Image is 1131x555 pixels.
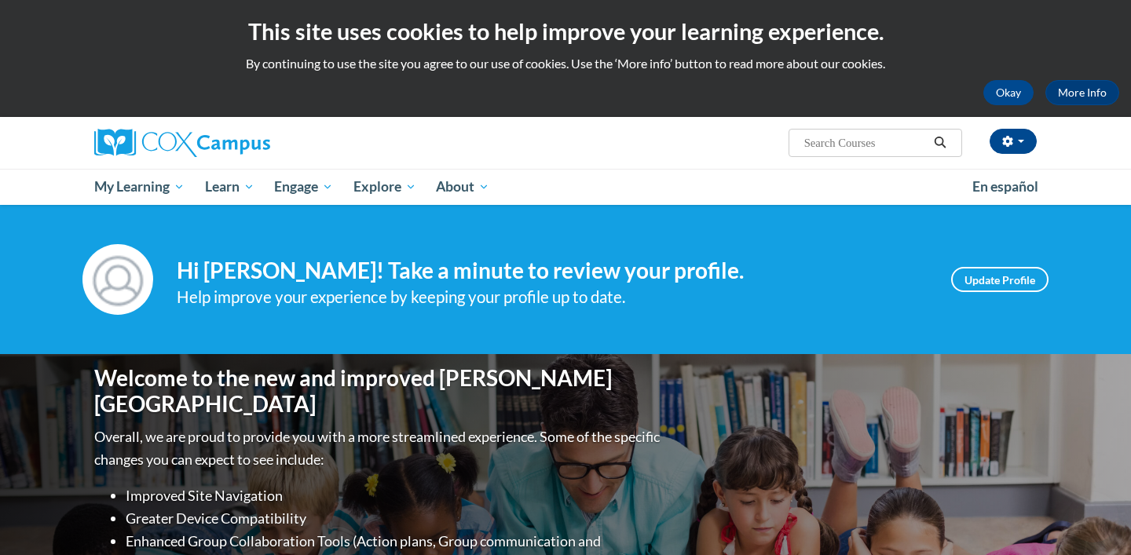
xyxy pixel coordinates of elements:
[94,365,664,418] h1: Welcome to the new and improved [PERSON_NAME][GEOGRAPHIC_DATA]
[177,284,928,310] div: Help improve your experience by keeping your profile up to date.
[205,177,254,196] span: Learn
[126,507,664,530] li: Greater Device Compatibility
[94,177,185,196] span: My Learning
[274,177,333,196] span: Engage
[12,16,1119,47] h2: This site uses cookies to help improve your learning experience.
[343,169,426,205] a: Explore
[177,257,928,284] h4: Hi [PERSON_NAME]! Take a minute to review your profile.
[264,169,343,205] a: Engage
[962,170,1049,203] a: En español
[12,55,1119,72] p: By continuing to use the site you agree to our use of cookies. Use the ‘More info’ button to read...
[1045,80,1119,105] a: More Info
[990,129,1037,154] button: Account Settings
[195,169,265,205] a: Learn
[803,133,928,152] input: Search Courses
[94,129,393,157] a: Cox Campus
[436,177,489,196] span: About
[928,133,952,152] button: Search
[126,484,664,507] li: Improved Site Navigation
[84,169,195,205] a: My Learning
[94,425,664,471] p: Overall, we are proud to provide you with a more streamlined experience. Some of the specific cha...
[94,129,270,157] img: Cox Campus
[983,80,1034,105] button: Okay
[353,177,416,196] span: Explore
[1068,492,1118,542] iframe: Button to launch messaging window
[71,169,1060,205] div: Main menu
[426,169,500,205] a: About
[951,267,1049,292] a: Update Profile
[82,244,153,315] img: Profile Image
[972,178,1038,195] span: En español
